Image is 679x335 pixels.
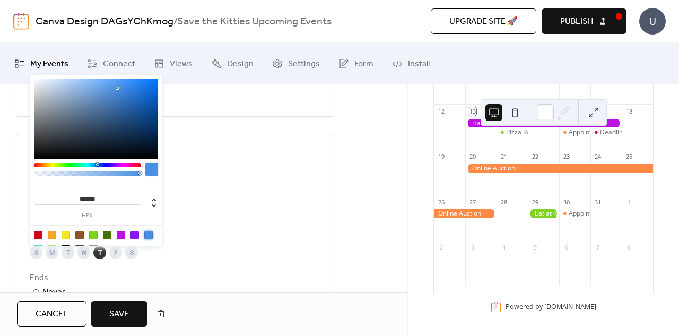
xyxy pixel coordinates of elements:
[437,107,445,115] div: 12
[625,198,633,206] div: 1
[500,243,508,251] div: 4
[465,119,622,128] div: Halloween Raffle Baskets!
[531,153,539,161] div: 22
[130,231,139,239] div: #9013FE
[437,153,445,161] div: 19
[569,209,610,218] div: Appointments
[93,246,106,259] div: T
[384,47,438,80] a: Install
[625,243,633,251] div: 8
[109,308,129,321] span: Save
[542,8,626,34] button: Publish
[408,56,430,73] span: Install
[34,231,42,239] div: #D0021B
[30,232,318,245] div: Repeat on
[103,245,111,253] div: #FFFFFF
[559,128,590,137] div: Appointments
[544,303,596,312] a: [DOMAIN_NAME]
[497,128,528,137] div: Pizza Ranch Night
[36,12,173,32] a: Canva Design DAGsYChKmog
[75,245,84,253] div: #4A4A4A
[30,246,42,259] div: S
[89,231,98,239] div: #7ED321
[449,15,518,28] span: Upgrade site 🚀
[62,246,74,259] div: T
[103,56,135,73] span: Connect
[109,246,122,259] div: F
[75,231,84,239] div: #8B572A
[288,56,320,73] span: Settings
[468,153,476,161] div: 20
[203,47,262,80] a: Design
[91,301,147,327] button: Save
[531,198,539,206] div: 29
[431,8,536,34] button: Upgrade site 🚀
[465,164,653,173] div: Online Auction
[36,308,68,321] span: Cancel
[170,56,193,73] span: Views
[594,243,602,251] div: 7
[625,107,633,115] div: 18
[559,209,590,218] div: Appointments
[569,128,610,137] div: Appointments
[48,245,56,253] div: #B8E986
[594,153,602,161] div: 24
[103,231,111,239] div: #417505
[468,198,476,206] div: 27
[437,243,445,251] div: 2
[89,245,98,253] div: #9B9B9B
[117,231,125,239] div: #BD10E0
[34,245,42,253] div: #50E3C2
[562,243,570,251] div: 6
[330,47,381,80] a: Form
[594,198,602,206] div: 31
[79,47,143,80] a: Connect
[264,47,328,80] a: Settings
[639,8,666,35] div: U
[30,272,318,285] div: Ends
[177,12,332,32] b: Save the Kitties Upcoming Events
[125,246,138,259] div: S
[146,47,201,80] a: Views
[62,231,70,239] div: #F8E71C
[17,301,86,327] button: Cancel
[468,107,476,115] div: 13
[506,303,596,312] div: Powered by
[6,47,76,80] a: My Events
[506,128,559,137] div: Pizza Ranch Night
[437,198,445,206] div: 26
[500,153,508,161] div: 21
[560,15,593,28] span: Publish
[48,231,56,239] div: #F5A623
[528,209,559,218] div: Eat at Red Robin
[531,243,539,251] div: 5
[173,12,177,32] b: /
[30,56,68,73] span: My Events
[77,246,90,259] div: W
[46,246,58,259] div: M
[500,198,508,206] div: 28
[62,245,70,253] div: #000000
[434,209,497,218] div: Online Auction
[354,56,373,73] span: Form
[227,56,254,73] span: Design
[34,213,141,219] label: hex
[42,286,66,299] div: Never
[625,153,633,161] div: 25
[13,13,29,30] img: logo
[590,128,622,137] div: Deadline for Auction Donations
[562,153,570,161] div: 23
[468,243,476,251] div: 3
[144,231,153,239] div: #4A90E2
[562,198,570,206] div: 30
